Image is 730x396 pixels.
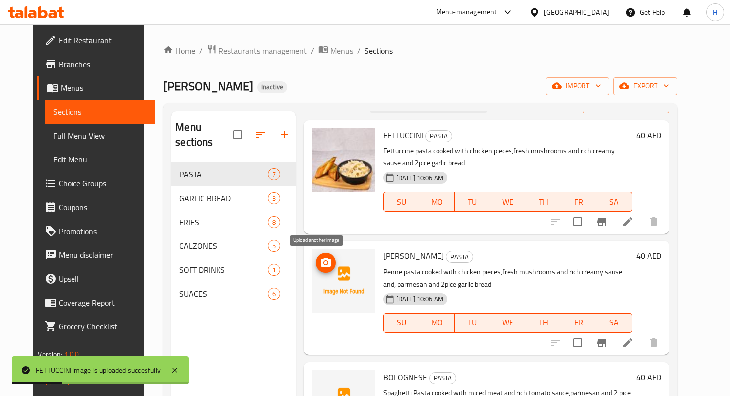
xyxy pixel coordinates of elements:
span: 1 [268,265,280,275]
h2: Menu sections [175,120,233,150]
span: PASTA [430,372,456,384]
button: Branch-specific-item [590,210,614,234]
span: Edit Restaurant [59,34,146,46]
span: FR [565,316,592,330]
button: MO [419,192,454,212]
a: Upsell [37,267,154,291]
button: Branch-specific-item [590,331,614,355]
span: [PERSON_NAME] [163,75,253,97]
div: CALZONES [179,240,267,252]
div: CALZONES5 [171,234,296,258]
div: GARLIC BREAD [179,192,267,204]
a: Edit Menu [45,148,154,171]
span: TU [459,195,486,209]
button: TU [455,313,490,333]
span: 6 [268,289,280,299]
a: Coupons [37,195,154,219]
span: Menus [61,82,146,94]
span: Branches [59,58,146,70]
p: Fettuccine pasta cooked with chicken pieces,fresh mushrooms and rich creamy sause and 2pice garli... [383,145,632,169]
h6: 40 AED [636,249,661,263]
a: Restaurants management [207,44,307,57]
div: FETTUCCINI image is uploaded succesfully [36,365,161,376]
button: FR [561,313,596,333]
span: SU [388,195,415,209]
span: FR [565,195,592,209]
span: [DATE] 10:06 AM [392,173,447,183]
span: Sections [365,45,393,57]
button: TH [525,192,561,212]
span: Coverage Report [59,297,146,309]
span: TU [459,316,486,330]
div: items [268,264,280,276]
span: TH [529,316,557,330]
a: Menus [37,76,154,100]
span: 3 [268,194,280,203]
span: 8 [268,218,280,227]
button: import [546,77,609,95]
span: Select to update [567,211,588,232]
div: SOFT DRINKS1 [171,258,296,282]
button: upload picture [316,253,336,273]
span: Inactive [257,83,287,91]
span: export [621,80,669,92]
span: Select all sections [227,124,248,145]
div: SUACES6 [171,282,296,306]
button: SU [383,192,419,212]
div: PASTA7 [171,162,296,186]
a: Choice Groups [37,171,154,195]
button: export [613,77,677,95]
button: TU [455,192,490,212]
span: SA [600,316,628,330]
li: / [199,45,203,57]
span: SUACES [179,288,267,300]
span: WE [494,195,521,209]
a: Edit Restaurant [37,28,154,52]
button: Add section [272,123,296,147]
button: WE [490,192,525,212]
p: Penne pasta cooked with chicken pieces,fresh mushrooms and rich creamy sause and, parmesan and 2p... [383,266,632,291]
span: MO [423,195,450,209]
a: Branches [37,52,154,76]
span: Upsell [59,273,146,285]
span: WE [494,316,521,330]
button: delete [642,210,665,234]
span: PASTA [179,168,267,180]
span: import [554,80,601,92]
span: SOFT DRINKS [179,264,267,276]
a: Edit menu item [622,216,634,228]
button: TH [525,313,561,333]
div: Inactive [257,81,287,93]
nav: Menu sections [171,158,296,310]
span: Grocery Checklist [59,320,146,332]
span: Sort sections [248,123,272,147]
span: PASTA [426,130,452,142]
span: FRIES [179,216,267,228]
button: SA [596,192,632,212]
button: FR [561,192,596,212]
div: GARLIC BREAD3 [171,186,296,210]
span: Menu disclaimer [59,249,146,261]
h2: Menu items [304,96,358,111]
span: PASTA [446,251,473,263]
div: PASTA [429,372,456,384]
a: Grocery Checklist [37,315,154,338]
div: items [268,288,280,300]
span: MO [423,316,450,330]
div: PASTA [425,130,452,142]
nav: breadcrumb [163,44,677,57]
div: items [268,168,280,180]
span: Select to update [567,332,588,353]
span: SA [600,195,628,209]
div: items [268,192,280,204]
div: items [268,216,280,228]
button: SU [383,313,419,333]
span: Restaurants management [219,45,307,57]
img: ALFREDO [312,249,375,313]
span: [DATE] 10:06 AM [392,294,447,304]
a: Home [163,45,195,57]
